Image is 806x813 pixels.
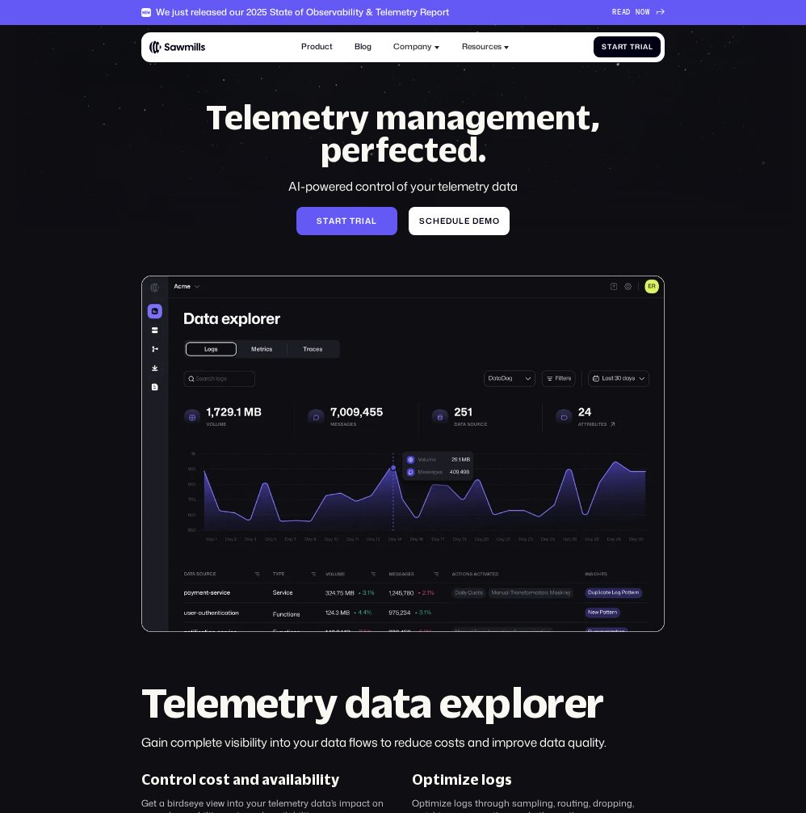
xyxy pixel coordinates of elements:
span: N [636,8,640,16]
span: O [640,8,645,16]
span: S [419,217,426,226]
span: D [626,8,631,16]
a: READNOW [612,8,665,16]
span: r [355,217,362,226]
span: d [472,217,479,226]
span: E [617,8,622,16]
span: S [317,217,323,226]
span: R [612,8,617,16]
span: i [640,43,643,51]
span: r [335,217,342,226]
span: e [440,217,446,226]
a: Blog [349,36,378,58]
span: a [612,43,618,51]
div: Gain complete visibility into your data flows to reduce costs and improve data quality. [141,735,665,752]
span: r [618,43,623,51]
div: Optimize logs [412,772,512,789]
span: a [329,217,335,226]
a: Product [295,36,338,58]
a: StartTrial [594,36,661,57]
span: W [645,8,650,16]
span: t [607,43,612,51]
a: Starttrial [296,207,397,234]
span: u [452,217,459,226]
div: Company [388,36,446,58]
div: AI-powered control of your telemetry data [189,179,617,196]
span: A [622,8,627,16]
span: S [602,43,607,51]
span: e [464,217,470,226]
span: t [323,217,329,226]
div: Company [393,42,431,52]
span: l [372,217,377,226]
div: We just released our 2025 State of Observability & Telemetry Report [156,7,449,18]
span: c [426,217,433,226]
span: a [365,217,372,226]
span: h [433,217,440,226]
div: Resources [462,42,502,52]
h1: Telemetry management, perfected. [189,101,617,166]
span: t [350,217,355,226]
h2: Telemetry data explorer [141,682,665,723]
span: a [643,43,649,51]
span: o [493,217,500,226]
a: Scheduledemo [409,207,510,234]
span: i [362,217,365,226]
span: r [635,43,640,51]
span: t [623,43,628,51]
span: e [479,217,485,226]
span: m [485,217,493,226]
div: Resources [455,36,515,58]
span: l [649,43,653,51]
span: l [459,217,464,226]
span: t [342,217,347,226]
span: d [446,217,452,226]
span: T [630,43,635,51]
div: Control cost and availability [141,772,339,789]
